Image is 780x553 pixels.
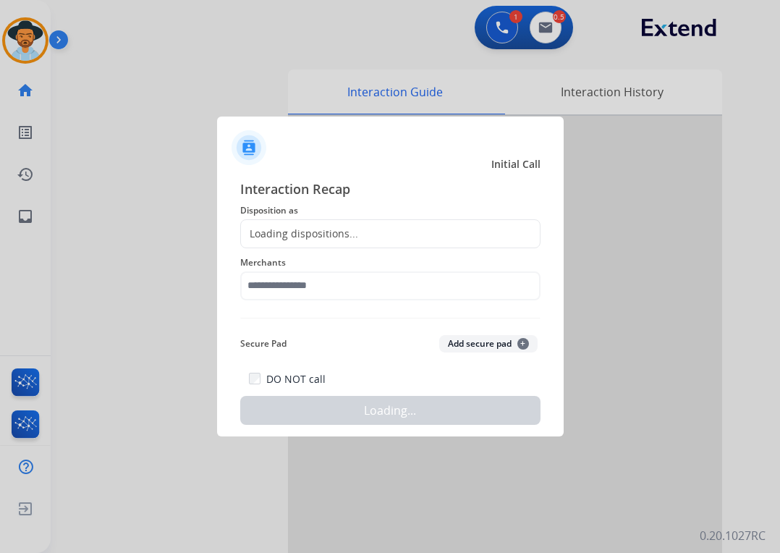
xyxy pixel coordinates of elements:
[439,335,538,353] button: Add secure pad+
[240,335,287,353] span: Secure Pad
[241,227,358,241] div: Loading dispositions...
[240,254,541,271] span: Merchants
[240,396,541,425] button: Loading...
[232,130,266,165] img: contactIcon
[266,372,326,387] label: DO NOT call
[517,338,529,350] span: +
[240,202,541,219] span: Disposition as
[700,527,766,544] p: 0.20.1027RC
[491,157,541,172] span: Initial Call
[240,318,541,318] img: contact-recap-line.svg
[240,179,541,202] span: Interaction Recap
